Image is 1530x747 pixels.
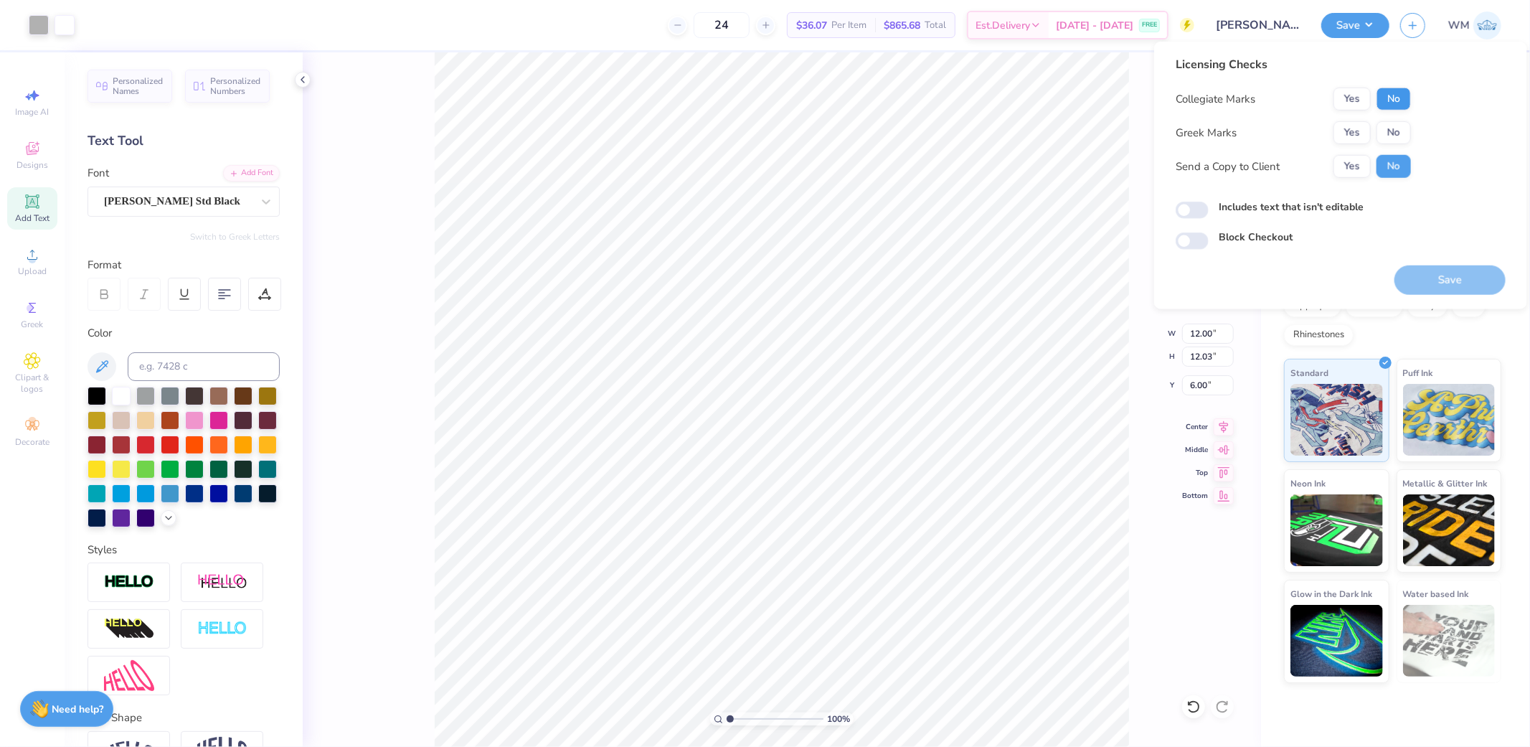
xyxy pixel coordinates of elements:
[925,18,946,33] span: Total
[1176,125,1237,141] div: Greek Marks
[1376,88,1411,111] button: No
[1403,605,1496,677] img: Water based Ink
[1403,494,1496,566] img: Metallic & Glitter Ink
[1290,365,1328,380] span: Standard
[210,76,261,96] span: Personalized Numbers
[1219,230,1293,245] label: Block Checkout
[796,18,827,33] span: $36.07
[1182,445,1208,455] span: Middle
[1056,18,1133,33] span: [DATE] - [DATE]
[1290,494,1383,566] img: Neon Ink
[1403,365,1433,380] span: Puff Ink
[88,131,280,151] div: Text Tool
[1290,384,1383,456] img: Standard
[1403,476,1488,491] span: Metallic & Glitter Ink
[15,212,49,224] span: Add Text
[1205,11,1311,39] input: Untitled Design
[1290,476,1326,491] span: Neon Ink
[1376,155,1411,178] button: No
[16,106,49,118] span: Image AI
[88,542,280,558] div: Styles
[197,621,247,637] img: Negative Space
[1284,324,1354,346] div: Rhinestones
[1219,199,1364,215] label: Includes text that isn't editable
[22,319,44,330] span: Greek
[16,159,48,171] span: Designs
[190,231,280,243] button: Switch to Greek Letters
[113,76,164,96] span: Personalized Names
[884,18,920,33] span: $865.68
[694,12,750,38] input: – –
[88,165,109,182] label: Font
[1333,155,1371,178] button: Yes
[1448,11,1501,39] a: WM
[1376,121,1411,144] button: No
[1176,159,1280,175] div: Send a Copy to Client
[1176,91,1255,108] div: Collegiate Marks
[223,165,280,182] div: Add Font
[1176,56,1411,73] div: Licensing Checks
[7,372,57,395] span: Clipart & logos
[52,703,104,716] strong: Need help?
[827,713,850,725] span: 100 %
[104,618,154,641] img: 3d Illusion
[1321,13,1389,38] button: Save
[18,266,47,277] span: Upload
[88,257,281,273] div: Format
[1333,88,1371,111] button: Yes
[1142,20,1157,30] span: FREE
[1403,586,1469,601] span: Water based Ink
[1403,384,1496,456] img: Puff Ink
[1290,605,1383,677] img: Glow in the Dark Ink
[104,660,154,691] img: Free Distort
[1182,422,1208,432] span: Center
[104,574,154,591] img: Stroke
[197,573,247,591] img: Shadow
[1182,491,1208,501] span: Bottom
[88,710,280,726] div: Text Shape
[1182,468,1208,478] span: Top
[976,18,1030,33] span: Est. Delivery
[88,325,280,342] div: Color
[1473,11,1501,39] img: Wilfredo Manabat
[831,18,866,33] span: Per Item
[1448,17,1470,34] span: WM
[128,352,280,381] input: e.g. 7428 c
[1290,586,1372,601] span: Glow in the Dark Ink
[1333,121,1371,144] button: Yes
[15,436,49,448] span: Decorate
